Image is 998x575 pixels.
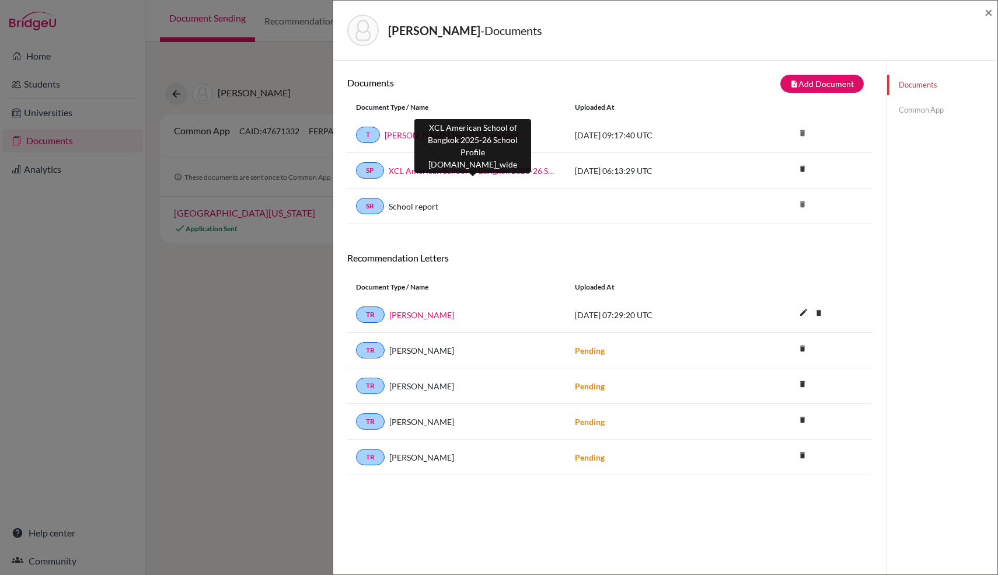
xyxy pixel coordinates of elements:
div: [DATE] 06:13:29 UTC [566,165,741,177]
strong: Pending [575,346,605,356]
div: Document Type / Name [347,282,566,292]
a: delete [794,413,811,428]
strong: Pending [575,417,605,427]
a: delete [794,448,811,464]
a: School report [389,200,438,212]
a: XCL American School of Bangkok 2025-26 School Profile [DOMAIN_NAME]_wide [389,165,557,177]
div: [DATE] 09:17:40 UTC [566,129,741,141]
a: delete [794,377,811,393]
span: [DATE] 07:29:20 UTC [575,310,652,320]
a: TR [356,342,385,358]
a: delete [794,341,811,357]
i: edit [794,303,813,322]
div: Document Type / Name [347,102,566,113]
button: edit [794,305,814,322]
span: × [985,4,993,20]
a: TR [356,306,385,323]
i: delete [794,196,811,213]
i: delete [794,375,811,393]
i: delete [794,447,811,464]
a: delete [794,162,811,177]
a: TR [356,413,385,430]
strong: Pending [575,452,605,462]
i: note_add [790,80,798,88]
span: [PERSON_NAME] [389,344,454,357]
a: TR [356,449,385,465]
a: delete [810,306,828,322]
h6: Documents [347,77,610,88]
i: delete [794,340,811,357]
button: Close [985,5,993,19]
a: [PERSON_NAME] [389,309,454,321]
strong: [PERSON_NAME] [388,23,480,37]
a: SR [356,198,384,214]
span: [PERSON_NAME] [389,416,454,428]
div: Uploaded at [566,282,741,292]
span: [PERSON_NAME] [389,451,454,464]
a: Common App [887,100,997,120]
i: delete [810,304,828,322]
i: delete [794,160,811,177]
i: delete [794,124,811,142]
span: [PERSON_NAME] [389,380,454,392]
a: T [356,127,380,143]
div: Uploaded at [566,102,741,113]
strong: Pending [575,381,605,391]
span: - Documents [480,23,542,37]
a: TR [356,378,385,394]
div: XCL American School of Bangkok 2025-26 School Profile [DOMAIN_NAME]_wide [414,119,531,173]
a: SP [356,162,384,179]
h6: Recommendation Letters [347,252,873,263]
i: delete [794,411,811,428]
a: Documents [887,75,997,95]
button: note_addAdd Document [780,75,864,93]
a: [PERSON_NAME] Thru 11 Transcript [385,129,519,141]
